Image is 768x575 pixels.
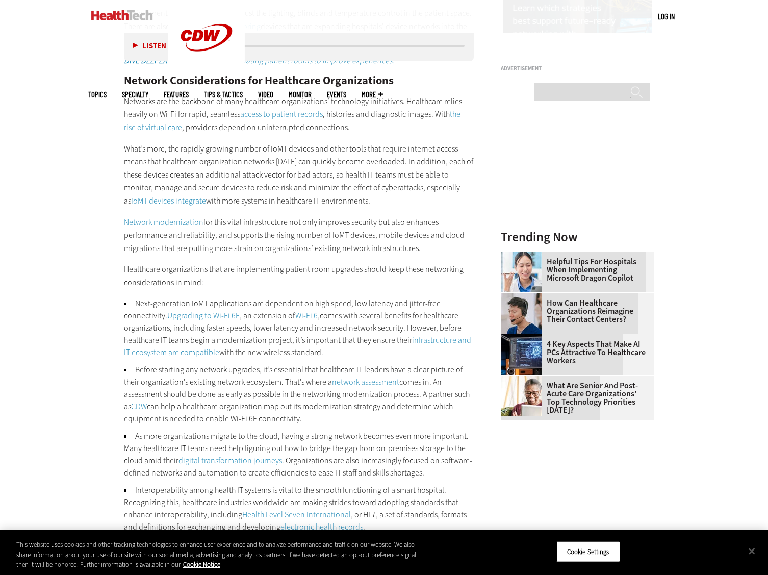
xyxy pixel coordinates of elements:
[183,560,220,569] a: More information about your privacy
[91,10,153,20] img: Home
[124,364,474,425] li: Before starting any network upgrades, it’s essential that healthcare IT leaders have a clear pict...
[501,293,547,301] a: Healthcare contact center
[501,76,654,204] iframe: advertisement
[167,310,240,321] a: Upgrading to Wi-Fi 6E
[501,334,542,375] img: Desktop monitor with brain AI concept
[122,91,148,98] span: Specialty
[124,263,474,289] p: Healthcare organizations that are implementing patient room upgrades should keep these networking...
[124,335,471,358] a: infrastructure and IT ecosystem are compatible
[280,521,363,532] a: electronic health records
[204,91,243,98] a: Tips & Tactics
[88,91,107,98] span: Topics
[501,299,648,323] a: How Can Healthcare Organizations Reimagine Their Contact Centers?
[501,334,547,342] a: Desktop monitor with brain AI concept
[501,376,547,384] a: Older person using tablet
[242,509,351,520] a: Health Level Seven International
[501,231,654,243] h3: Trending Now
[124,109,460,133] a: the rise of virtual care
[131,401,147,412] a: CDW
[289,91,312,98] a: MonITor
[318,310,320,321] u: ,
[168,67,245,78] a: CDW
[124,95,474,134] p: Networks are the backbone of many healthcare organizations’ technology initiatives. Healthcare re...
[240,109,323,119] a: access to patient records
[332,377,399,387] a: network assessment
[501,340,648,365] a: 4 Key Aspects That Make AI PCs Attractive to Healthcare Workers
[178,455,282,466] a: digital transformation journeys
[16,540,422,570] div: This website uses cookies and other tracking technologies to enhance user experience and to analy...
[124,297,474,359] li: Next-generation IoMT applications are dependent on high speed, low latency and jitter-free connec...
[362,91,383,98] span: More
[124,216,474,255] p: for this vital infrastructure not only improves security but also enhances performance and reliab...
[131,195,206,206] a: IoMT devices integrate
[295,310,318,321] a: Wi-Fi 6
[124,142,474,208] p: What’s more, the rapidly growing number of IoMT devices and other tools that require internet acc...
[501,376,542,416] img: Older person using tablet
[501,258,648,282] a: Helpful Tips for Hospitals When Implementing Microsoft Dragon Copilot
[501,382,648,414] a: What Are Senior and Post-Acute Care Organizations’ Top Technology Priorities [DATE]?
[501,252,547,260] a: Doctor using phone to dictate to tablet
[658,12,675,21] a: Log in
[740,540,763,562] button: Close
[124,484,474,533] li: Interoperability among health IT systems is vital to the smooth functioning of a smart hospital. ...
[124,430,474,479] li: As more organizations migrate to the cloud, having a strong network becomes even more important. ...
[501,293,542,334] img: Healthcare contact center
[164,91,189,98] a: Features
[258,91,273,98] a: Video
[658,11,675,22] div: User menu
[501,252,542,292] img: Doctor using phone to dictate to tablet
[556,541,620,562] button: Cookie Settings
[124,217,203,228] a: Network modernization
[327,91,346,98] a: Events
